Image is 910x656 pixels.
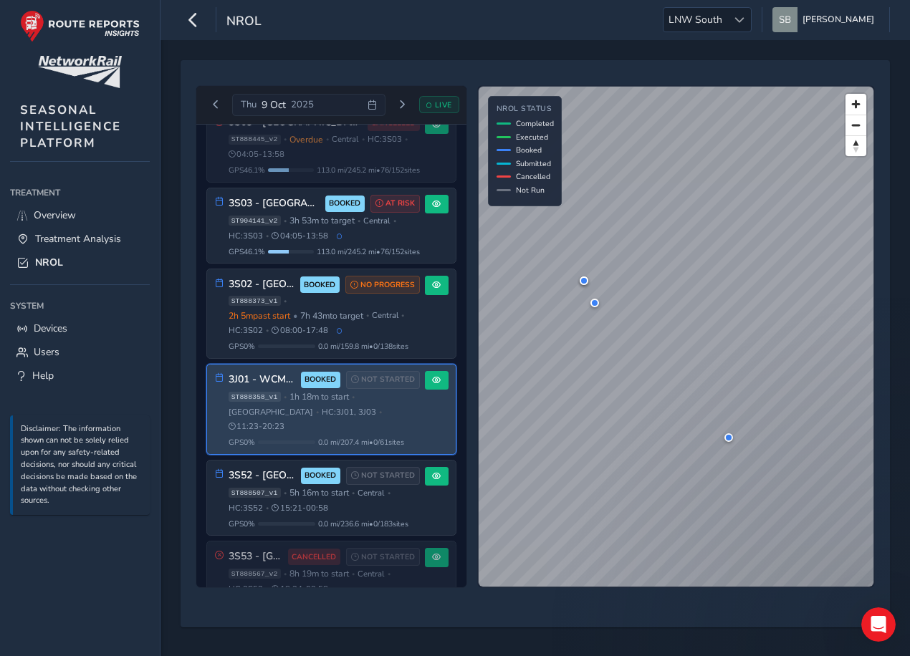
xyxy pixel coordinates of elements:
[305,470,336,481] span: BOOKED
[229,310,290,322] span: 2h 5m past start
[229,437,255,448] span: GPS 0 %
[401,312,404,319] span: •
[272,584,328,594] span: 18:24 - 03:58
[32,369,54,382] span: Help
[479,87,873,587] canvas: Map
[292,551,336,563] span: CANCELLED
[272,325,328,336] span: 08:00 - 17:48
[229,279,295,291] h3: 3S02 - [GEOGRAPHIC_DATA] (2025)
[229,407,313,418] span: [GEOGRAPHIC_DATA]
[317,246,420,257] span: 113.0 mi / 245.2 mi • 76 / 152 sites
[266,327,269,334] span: •
[516,132,548,143] span: Executed
[318,341,408,352] span: 0.0 mi / 159.8 mi • 0 / 138 sites
[10,203,150,227] a: Overview
[229,488,281,498] span: ST888507_v1
[372,310,398,321] span: Central
[318,518,408,529] span: 0.0 mi / 236.6 mi • 0 / 183 sites
[300,310,363,322] span: 7h 43m to target
[34,322,67,335] span: Devices
[289,215,355,226] span: 3h 53m to target
[284,135,287,143] span: •
[358,488,384,498] span: Central
[229,341,255,352] span: GPS 0 %
[38,56,122,88] img: customer logo
[229,470,296,482] h3: 3S52 - [GEOGRAPHIC_DATA] (2025)
[266,232,269,240] span: •
[229,135,281,145] span: ST888445_v2
[304,279,335,291] span: BOOKED
[358,217,360,225] span: •
[226,12,262,32] span: NROL
[352,393,355,401] span: •
[388,570,391,578] span: •
[284,297,287,305] span: •
[289,391,349,402] span: 1h 18m to start
[229,216,281,226] span: ST904141_v2
[405,135,408,143] span: •
[229,584,263,594] span: HC: 3S53
[10,317,150,340] a: Devices
[229,246,265,257] span: GPS 46.1 %
[289,134,323,145] span: Overdue
[204,96,228,114] button: Previous day
[391,96,414,114] button: Next day
[10,227,150,251] a: Treatment Analysis
[10,364,150,387] a: Help
[20,102,121,151] span: SEASONAL INTELLIGENCE PLATFORM
[10,251,150,274] a: NROL
[34,208,76,222] span: Overview
[229,569,281,579] span: ST888567_v2
[229,149,285,160] span: 04:05 - 13:58
[497,105,554,114] h4: NROL Status
[846,94,866,115] button: Zoom in
[329,198,360,209] span: BOOKED
[361,374,415,385] span: NOT STARTED
[846,135,866,156] button: Reset bearing to north
[803,7,874,32] span: [PERSON_NAME]
[326,135,329,143] span: •
[360,279,415,291] span: NO PROGRESS
[229,518,255,529] span: GPS 0 %
[358,569,384,579] span: Central
[305,374,336,385] span: BOOKED
[266,585,269,593] span: •
[332,134,358,145] span: Central
[318,437,404,448] span: 0.0 mi / 207.4 mi • 0 / 61 sites
[229,165,265,175] span: GPS 46.1 %
[229,551,283,563] h3: 3S53 - [GEOGRAPHIC_DATA] (2025)
[516,158,551,169] span: Submitted
[352,489,355,497] span: •
[229,198,320,210] h3: 3S03 - [GEOGRAPHIC_DATA] (2025)
[361,551,415,563] span: NOT STARTED
[272,231,328,241] span: 04:05 - 13:58
[262,98,286,112] span: 9 Oct
[385,198,415,209] span: AT RISK
[379,408,382,416] span: •
[352,570,355,578] span: •
[10,295,150,317] div: System
[363,216,390,226] span: Central
[284,217,287,225] span: •
[362,135,365,143] span: •
[229,374,296,386] h3: 3J01 - WCML South & DC Lines
[35,232,121,246] span: Treatment Analysis
[664,8,727,32] span: LNW South
[366,312,369,319] span: •
[388,489,391,497] span: •
[289,487,349,498] span: 5h 16m to start
[291,98,314,111] span: 2025
[861,607,896,642] iframe: Intercom live chat
[368,134,402,145] span: HC: 3S03
[20,10,140,42] img: rr logo
[393,217,396,225] span: •
[322,407,376,418] span: HC: 3J01, 3J03
[316,408,319,416] span: •
[516,118,554,129] span: Completed
[229,503,263,513] span: HC: 3S52
[317,165,420,175] span: 113.0 mi / 245.2 mi • 76 / 152 sites
[229,296,281,306] span: ST888373_v1
[289,568,349,579] span: 8h 19m to start
[361,470,415,481] span: NOT STARTED
[229,231,263,241] span: HC: 3S03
